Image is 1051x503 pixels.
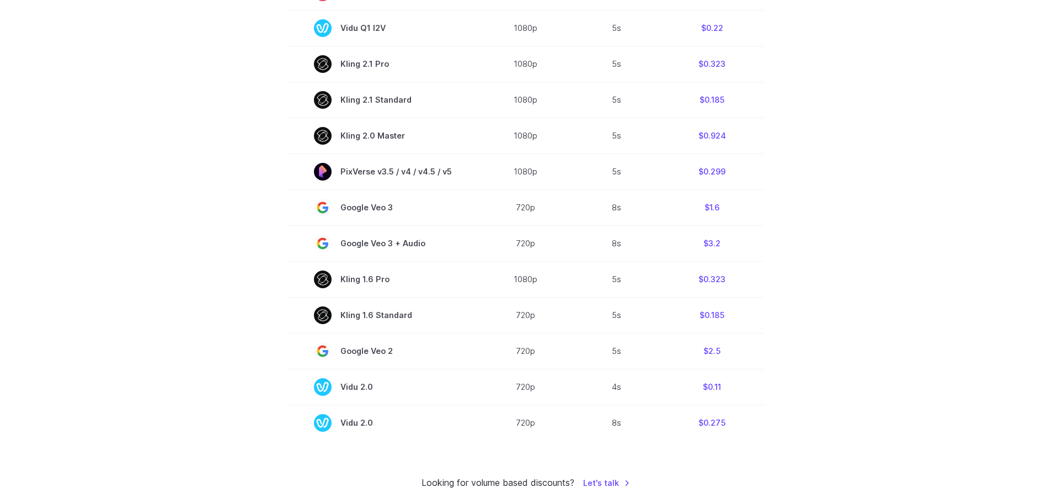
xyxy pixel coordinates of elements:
[314,199,452,216] span: Google Veo 3
[314,342,452,360] span: Google Veo 2
[573,333,660,369] td: 5s
[314,235,452,252] span: Google Veo 3 + Audio
[573,46,660,82] td: 5s
[660,225,764,261] td: $3.2
[478,405,573,441] td: 720p
[573,369,660,405] td: 4s
[478,297,573,333] td: 720p
[660,333,764,369] td: $2.5
[478,82,573,118] td: 1080p
[478,153,573,189] td: 1080p
[660,118,764,153] td: $0.924
[573,261,660,297] td: 5s
[422,476,574,490] small: Looking for volume based discounts?
[314,91,452,109] span: Kling 2.1 Standard
[573,225,660,261] td: 8s
[660,153,764,189] td: $0.299
[660,46,764,82] td: $0.323
[573,189,660,225] td: 8s
[478,46,573,82] td: 1080p
[660,82,764,118] td: $0.185
[660,405,764,441] td: $0.275
[573,82,660,118] td: 5s
[314,163,452,181] span: PixVerse v3.5 / v4 / v4.5 / v5
[314,127,452,145] span: Kling 2.0 Master
[660,297,764,333] td: $0.185
[478,118,573,153] td: 1080p
[583,476,630,489] a: Let's talk
[573,297,660,333] td: 5s
[478,369,573,405] td: 720p
[314,19,452,37] span: Vidu Q1 I2V
[573,118,660,153] td: 5s
[478,261,573,297] td: 1080p
[660,189,764,225] td: $1.6
[660,261,764,297] td: $0.323
[314,414,452,432] span: Vidu 2.0
[660,10,764,46] td: $0.22
[478,333,573,369] td: 720p
[314,378,452,396] span: Vidu 2.0
[478,189,573,225] td: 720p
[573,10,660,46] td: 5s
[573,153,660,189] td: 5s
[314,271,452,288] span: Kling 1.6 Pro
[478,225,573,261] td: 720p
[573,405,660,441] td: 8s
[478,10,573,46] td: 1080p
[314,306,452,324] span: Kling 1.6 Standard
[314,55,452,73] span: Kling 2.1 Pro
[660,369,764,405] td: $0.11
